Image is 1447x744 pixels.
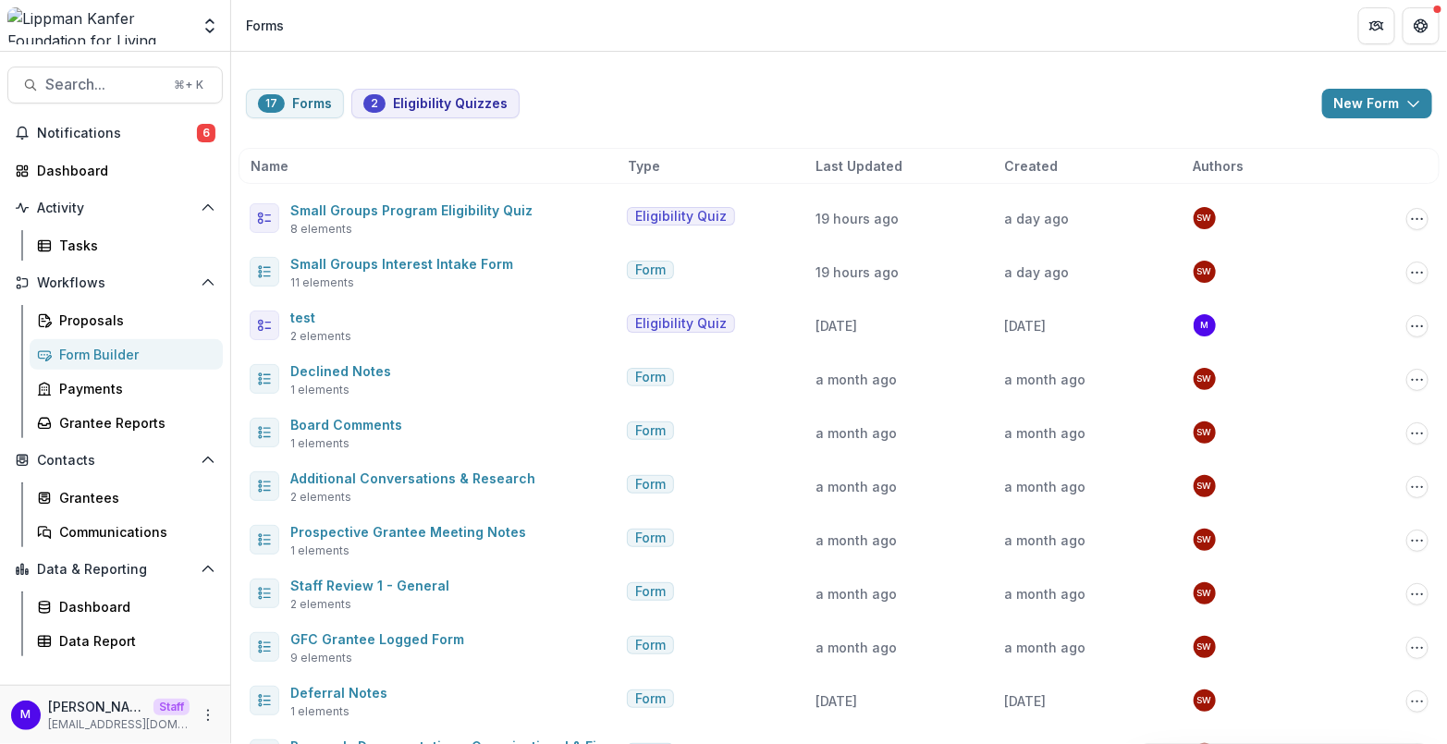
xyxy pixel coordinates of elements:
[7,118,223,148] button: Notifications6
[59,345,208,364] div: Form Builder
[290,310,315,325] a: test
[290,596,351,613] span: 2 elements
[815,318,857,334] span: [DATE]
[815,211,899,226] span: 19 hours ago
[246,89,344,118] button: Forms
[1406,690,1429,713] button: Options
[815,264,899,280] span: 19 hours ago
[37,275,193,291] span: Workflows
[290,274,354,291] span: 11 elements
[290,470,535,486] a: Additional Conversations & Research
[815,479,897,494] span: a month ago
[1005,532,1086,548] span: a month ago
[290,489,351,506] span: 2 elements
[7,555,223,584] button: Open Data & Reporting
[37,126,197,141] span: Notifications
[371,97,378,110] span: 2
[45,76,163,93] span: Search...
[1005,425,1086,441] span: a month ago
[1403,7,1440,44] button: Get Help
[290,578,449,593] a: Staff Review 1 - General
[37,562,193,578] span: Data & Reporting
[1005,372,1086,387] span: a month ago
[635,370,666,385] span: Form
[290,221,352,238] span: 8 elements
[30,373,223,404] a: Payments
[30,626,223,656] a: Data Report
[37,453,193,469] span: Contacts
[48,716,190,733] p: [EMAIL_ADDRESS][DOMAIN_NAME]
[239,12,291,39] nav: breadcrumb
[197,124,215,142] span: 6
[1406,422,1429,445] button: Options
[1197,589,1212,598] div: Samantha Carlin Willis
[37,201,193,216] span: Activity
[290,363,391,379] a: Declined Notes
[48,697,146,716] p: [PERSON_NAME]
[635,691,666,707] span: Form
[30,230,223,261] a: Tasks
[1193,156,1244,176] span: Authors
[197,7,223,44] button: Open entity switcher
[1406,369,1429,391] button: Options
[1197,374,1212,384] div: Samantha Carlin Willis
[1197,642,1212,652] div: Samantha Carlin Willis
[635,584,666,600] span: Form
[1197,482,1212,491] div: Samantha Carlin Willis
[59,631,208,651] div: Data Report
[1406,476,1429,498] button: Options
[7,7,190,44] img: Lippman Kanfer Foundation for Living Torah logo
[30,517,223,547] a: Communications
[1406,637,1429,659] button: Options
[1005,586,1086,602] span: a month ago
[1406,583,1429,605] button: Options
[815,640,897,655] span: a month ago
[290,382,349,398] span: 1 elements
[170,75,207,95] div: ⌘ + K
[30,305,223,335] a: Proposals
[1005,693,1047,709] span: [DATE]
[246,16,284,35] div: Forms
[815,425,897,441] span: a month ago
[628,156,660,176] span: Type
[1197,428,1212,437] div: Samantha Carlin Willis
[635,209,727,225] span: Eligibility Quiz
[1005,318,1047,334] span: [DATE]
[351,89,520,118] button: Eligibility Quizzes
[290,256,513,272] a: Small Groups Interest Intake Form
[1406,530,1429,552] button: Options
[1358,7,1395,44] button: Partners
[1005,264,1070,280] span: a day ago
[59,413,208,433] div: Grantee Reports
[1406,315,1429,337] button: Options
[290,524,526,540] a: Prospective Grantee Meeting Notes
[30,339,223,370] a: Form Builder
[1005,211,1070,226] span: a day ago
[290,650,352,666] span: 9 elements
[635,477,666,493] span: Form
[290,703,349,720] span: 1 elements
[37,161,208,180] div: Dashboard
[59,236,208,255] div: Tasks
[1197,213,1212,223] div: Samantha Carlin Willis
[59,522,208,542] div: Communications
[1322,89,1432,118] button: New Form
[290,202,533,218] a: Small Groups Program Eligibility Quiz
[251,156,288,176] span: Name
[635,638,666,653] span: Form
[30,592,223,622] a: Dashboard
[59,379,208,398] div: Payments
[290,328,351,345] span: 2 elements
[635,262,666,278] span: Form
[1406,262,1429,284] button: Options
[7,67,223,104] button: Search...
[290,685,387,701] a: Deferral Notes
[265,97,277,110] span: 17
[7,445,223,475] button: Open Contacts
[290,435,349,452] span: 1 elements
[59,597,208,616] div: Dashboard
[7,155,223,186] a: Dashboard
[1197,696,1212,705] div: Samantha Carlin Willis
[1200,321,1208,330] div: Maddie
[30,482,223,513] a: Grantees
